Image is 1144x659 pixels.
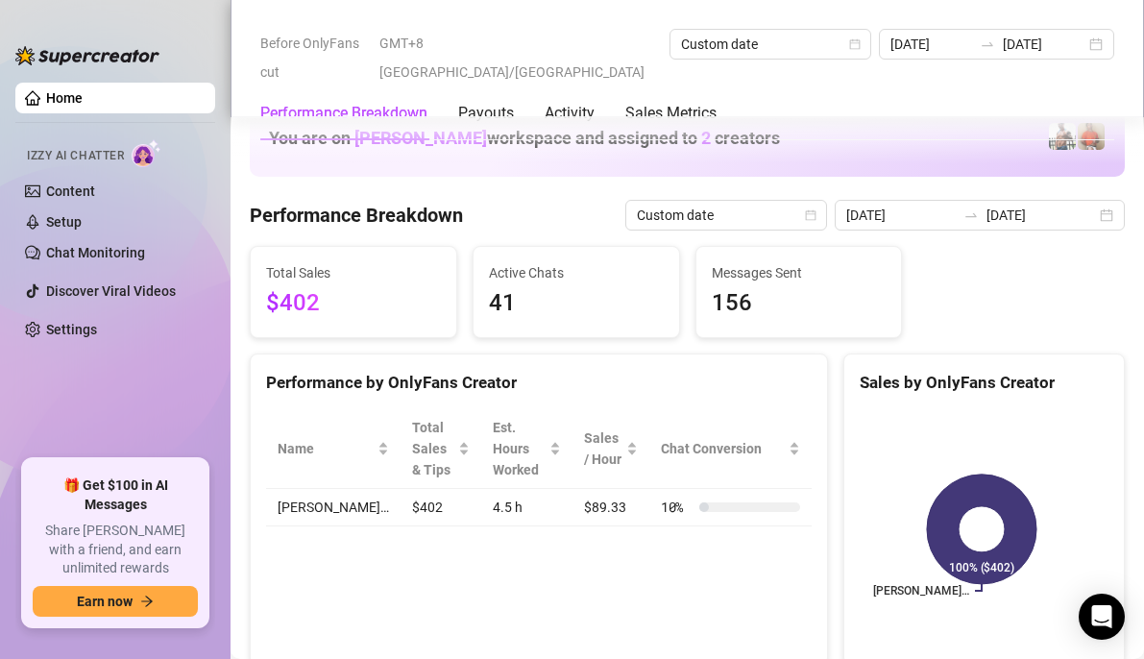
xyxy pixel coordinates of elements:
[846,205,956,226] input: Start date
[260,102,427,125] div: Performance Breakdown
[849,38,861,50] span: calendar
[33,586,198,617] button: Earn nowarrow-right
[637,201,815,230] span: Custom date
[649,409,812,489] th: Chat Conversion
[493,417,546,480] div: Est. Hours Worked
[260,29,368,86] span: Before OnlyFans cut
[266,285,441,322] span: $402
[33,476,198,514] span: 🎁 Get $100 in AI Messages
[132,139,161,167] img: AI Chatter
[266,489,401,526] td: [PERSON_NAME]…
[250,202,463,229] h4: Performance Breakdown
[712,285,887,322] span: 156
[873,584,969,598] text: [PERSON_NAME]…
[27,147,124,165] span: Izzy AI Chatter
[46,214,82,230] a: Setup
[1003,34,1085,55] input: End date
[545,102,595,125] div: Activity
[379,29,658,86] span: GMT+8 [GEOGRAPHIC_DATA]/[GEOGRAPHIC_DATA]
[661,497,692,518] span: 10 %
[458,102,514,125] div: Payouts
[572,489,649,526] td: $89.33
[46,283,176,299] a: Discover Viral Videos
[963,207,979,223] span: to
[481,489,572,526] td: 4.5 h
[46,245,145,260] a: Chat Monitoring
[681,30,860,59] span: Custom date
[33,522,198,578] span: Share [PERSON_NAME] with a friend, and earn unlimited rewards
[980,37,995,52] span: to
[140,595,154,608] span: arrow-right
[890,34,973,55] input: Start date
[46,90,83,106] a: Home
[860,370,1108,396] div: Sales by OnlyFans Creator
[266,262,441,283] span: Total Sales
[266,370,812,396] div: Performance by OnlyFans Creator
[15,46,159,65] img: logo-BBDzfeDw.svg
[278,438,374,459] span: Name
[1079,594,1125,640] div: Open Intercom Messenger
[401,489,481,526] td: $402
[489,262,664,283] span: Active Chats
[980,37,995,52] span: swap-right
[625,102,717,125] div: Sales Metrics
[712,262,887,283] span: Messages Sent
[805,209,816,221] span: calendar
[266,409,401,489] th: Name
[401,409,481,489] th: Total Sales & Tips
[661,438,785,459] span: Chat Conversion
[412,417,454,480] span: Total Sales & Tips
[572,409,649,489] th: Sales / Hour
[77,594,133,609] span: Earn now
[963,207,979,223] span: swap-right
[489,285,664,322] span: 41
[46,322,97,337] a: Settings
[46,183,95,199] a: Content
[584,427,622,470] span: Sales / Hour
[986,205,1096,226] input: End date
